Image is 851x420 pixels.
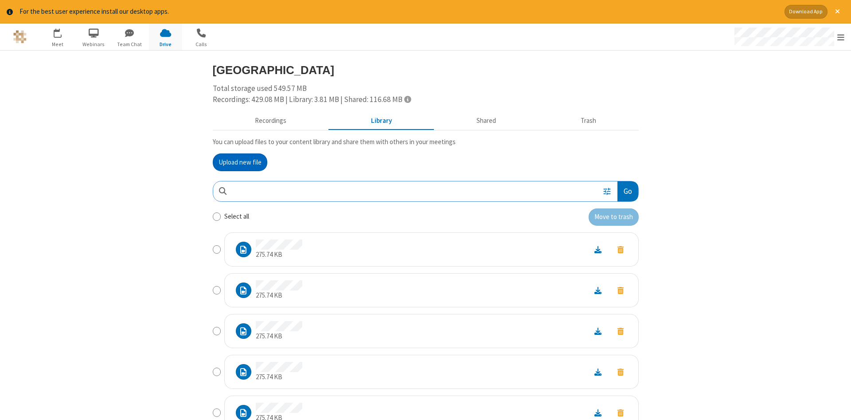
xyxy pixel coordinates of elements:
button: Move to trash [609,243,632,255]
button: Shared during meetings [434,112,539,129]
p: You can upload files to your content library and share them with others in your meetings [213,137,639,147]
div: Total storage used 549.57 MB [213,83,639,106]
span: Meet [41,40,74,48]
div: For the best user experience install our desktop apps. [20,7,778,17]
button: Move to trash [609,325,632,337]
p: 275.74 KB [256,250,302,260]
p: 275.74 KB [256,372,302,382]
p: 275.74 KB [256,290,302,301]
span: Totals displayed include files that have been moved to the trash. [404,95,411,103]
button: Recorded meetings [213,112,329,129]
button: Trash [539,112,639,129]
span: Calls [185,40,218,48]
label: Select all [224,212,249,222]
a: Download file [586,326,609,336]
a: Download file [586,244,609,255]
button: Close alert [831,5,844,19]
button: Move to trash [609,284,632,296]
button: Logo [3,24,36,50]
p: 275.74 KB [256,331,302,341]
button: Content library [329,112,434,129]
button: Upload new file [213,153,267,171]
img: QA Selenium DO NOT DELETE OR CHANGE [13,30,27,43]
button: Move to trash [589,208,639,226]
a: Download file [586,408,609,418]
button: Move to trash [609,407,632,419]
a: Download file [586,285,609,295]
div: 3 [60,28,66,35]
div: Open menu [726,24,851,50]
h3: [GEOGRAPHIC_DATA] [213,64,639,76]
button: Download App [785,5,828,19]
button: Move to trash [609,366,632,378]
span: Team Chat [113,40,146,48]
a: Download file [586,367,609,377]
div: Recordings: 429.08 MB | Library: 3.81 MB | Shared: 116.68 MB [213,94,639,106]
button: Go [617,181,638,201]
span: Drive [149,40,182,48]
span: Webinars [77,40,110,48]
